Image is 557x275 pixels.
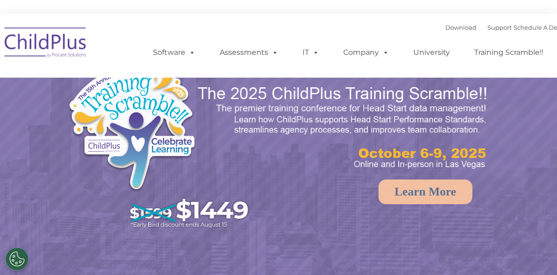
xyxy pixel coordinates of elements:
[293,43,328,62] a: IT
[144,43,205,62] a: Software
[445,24,476,31] a: Download
[334,43,398,62] a: Company
[487,24,512,31] a: Support
[465,43,552,62] a: Training Scramble!!
[379,180,472,204] a: Learn More
[211,43,287,62] a: Assessments
[404,43,459,62] a: University
[5,248,28,270] button: Cookies Settings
